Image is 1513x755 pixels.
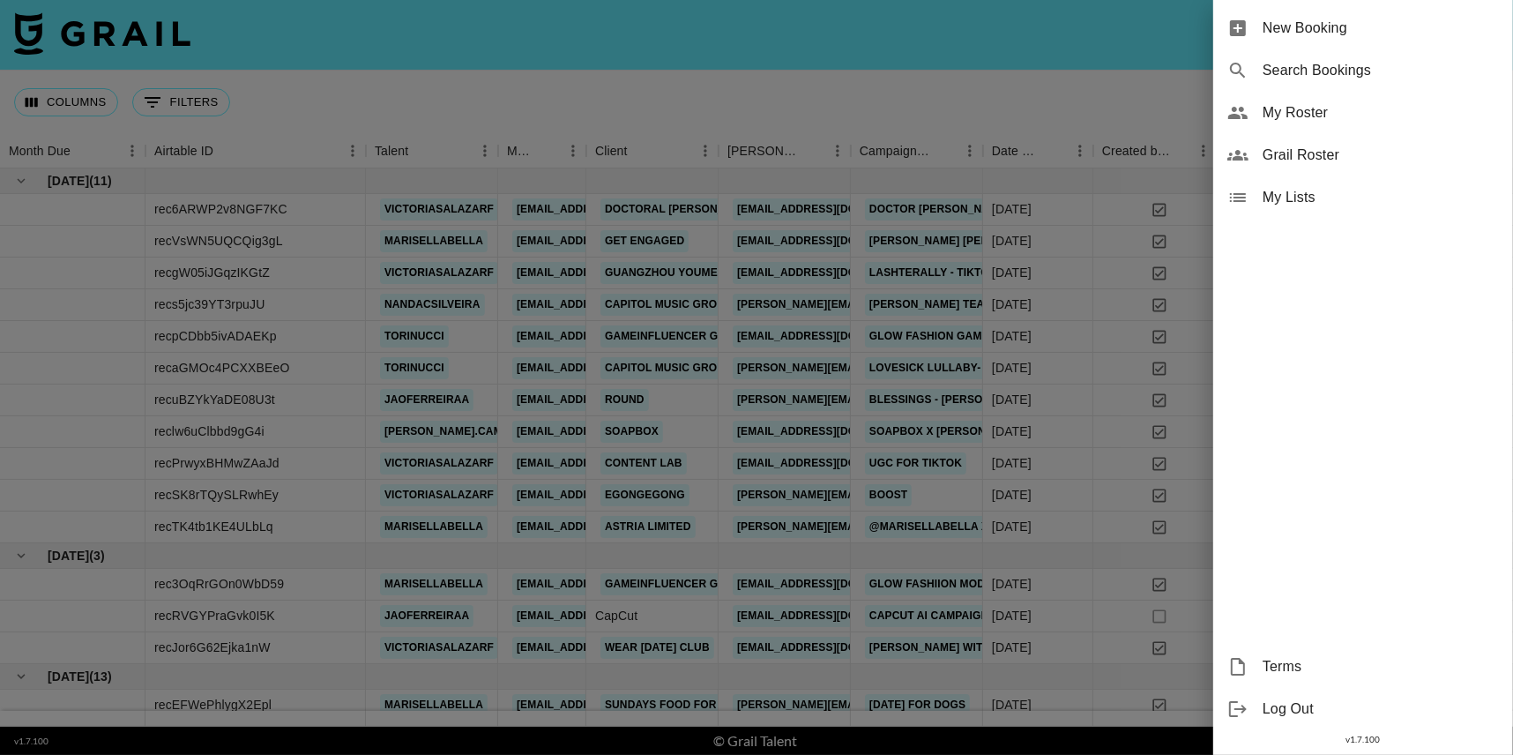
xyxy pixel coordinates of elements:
[1263,656,1499,677] span: Terms
[1263,60,1499,81] span: Search Bookings
[1213,646,1513,688] div: Terms
[1213,92,1513,134] div: My Roster
[1263,18,1499,39] span: New Booking
[1213,176,1513,219] div: My Lists
[1213,49,1513,92] div: Search Bookings
[1213,688,1513,730] div: Log Out
[1263,102,1499,123] span: My Roster
[1213,730,1513,749] div: v 1.7.100
[1263,145,1499,166] span: Grail Roster
[1263,699,1499,720] span: Log Out
[1213,134,1513,176] div: Grail Roster
[1213,7,1513,49] div: New Booking
[1263,187,1499,208] span: My Lists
